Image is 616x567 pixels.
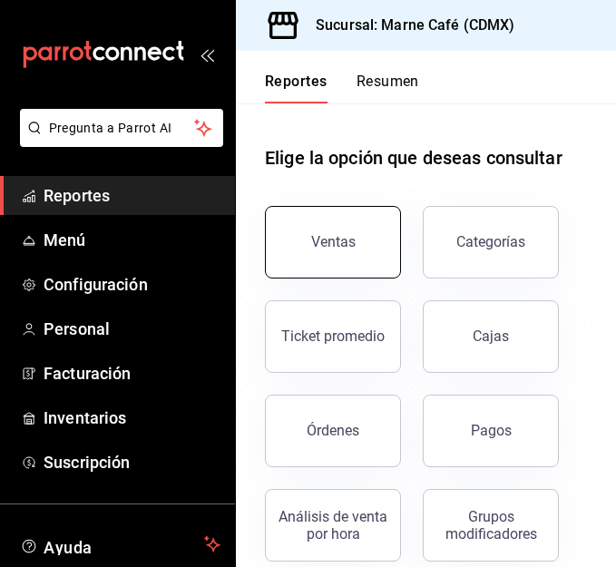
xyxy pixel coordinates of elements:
[435,508,547,543] div: Grupos modificadores
[265,206,401,279] button: Ventas
[44,450,220,474] span: Suscripción
[277,508,389,543] div: Análisis de venta por hora
[423,300,559,373] a: Cajas
[265,300,401,373] button: Ticket promedio
[13,132,223,151] a: Pregunta a Parrot AI
[265,144,562,171] h1: Elige la opción que deseas consultar
[44,317,220,341] span: Personal
[44,406,220,430] span: Inventarios
[281,327,385,345] div: Ticket promedio
[200,47,214,62] button: open_drawer_menu
[456,233,525,250] div: Categorías
[44,183,220,208] span: Reportes
[473,326,510,347] div: Cajas
[423,395,559,467] button: Pagos
[265,395,401,467] button: Órdenes
[357,73,419,103] button: Resumen
[44,272,220,297] span: Configuración
[265,73,419,103] div: navigation tabs
[20,109,223,147] button: Pregunta a Parrot AI
[44,533,197,555] span: Ayuda
[471,422,512,439] div: Pagos
[265,73,328,103] button: Reportes
[423,489,559,562] button: Grupos modificadores
[44,361,220,386] span: Facturación
[44,228,220,252] span: Menú
[265,489,401,562] button: Análisis de venta por hora
[301,15,515,36] h3: Sucursal: Marne Café (CDMX)
[311,233,356,250] div: Ventas
[307,422,359,439] div: Órdenes
[423,206,559,279] button: Categorías
[49,119,195,138] span: Pregunta a Parrot AI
